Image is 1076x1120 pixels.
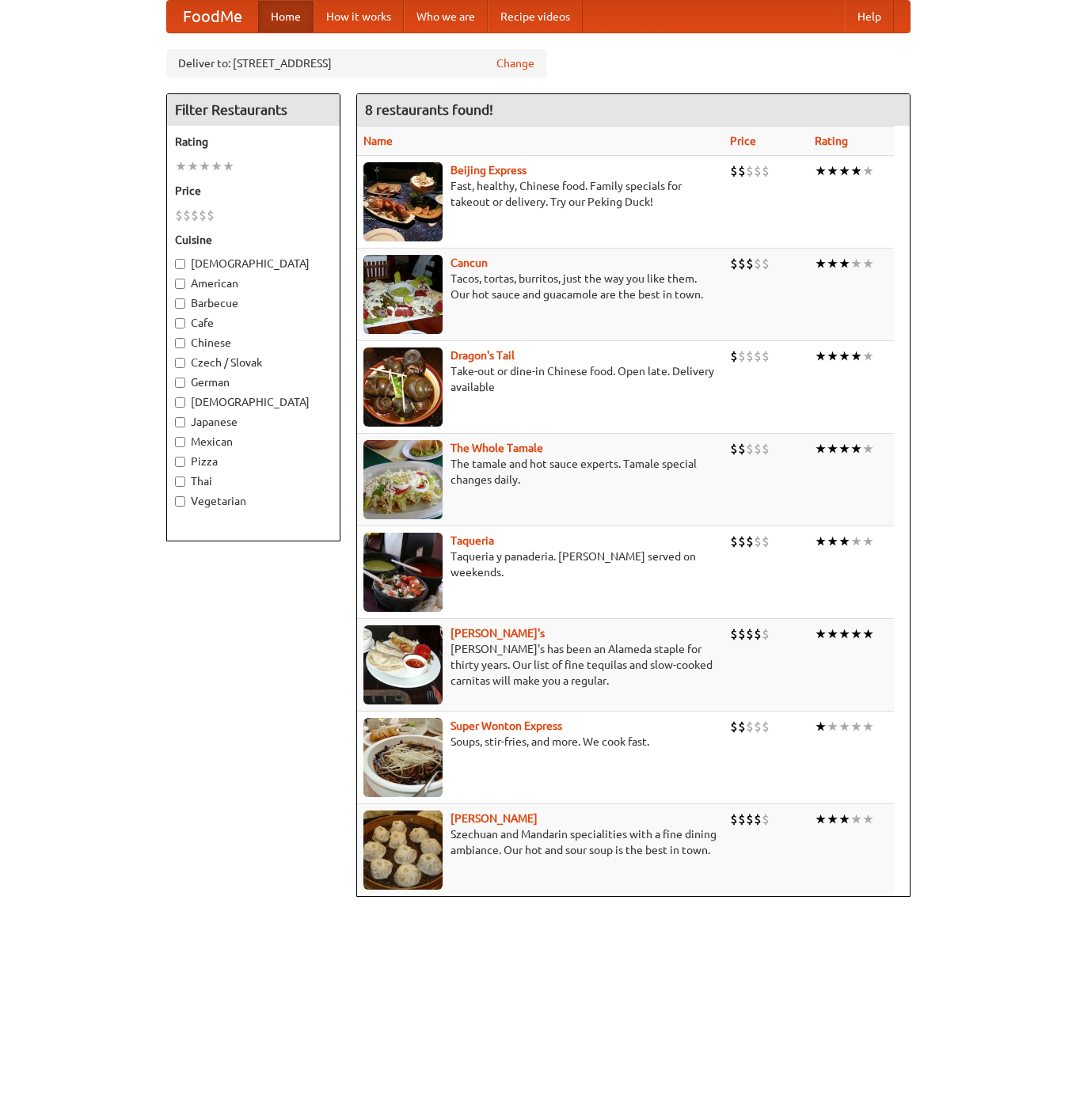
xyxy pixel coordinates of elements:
[815,255,827,272] li: ★
[175,335,332,351] label: Chinese
[827,255,838,272] li: ★
[827,811,838,828] li: ★
[746,255,754,272] li: $
[175,183,332,199] h5: Price
[746,440,754,457] li: $
[451,534,494,547] b: Taqueria
[488,1,583,32] a: Recipe videos
[746,718,754,735] li: $
[451,442,543,454] b: The Whole Tamale
[738,811,746,828] li: $
[175,414,332,430] label: Japanese
[762,625,770,643] li: $
[746,625,754,643] li: $
[496,55,534,71] a: Change
[314,1,404,32] a: How it works
[175,434,332,450] label: Mexican
[827,347,838,365] li: ★
[451,812,538,825] a: [PERSON_NAME]
[746,162,754,180] li: $
[762,347,770,365] li: $
[363,347,443,427] img: dragon.jpg
[754,533,762,550] li: $
[762,718,770,735] li: $
[451,349,515,362] a: Dragon's Tail
[730,162,738,180] li: $
[762,255,770,272] li: $
[363,440,443,519] img: wholetamale.jpg
[730,347,738,365] li: $
[754,625,762,643] li: $
[754,718,762,735] li: $
[827,162,838,180] li: ★
[738,718,746,735] li: $
[754,440,762,457] li: $
[175,496,185,507] input: Vegetarian
[175,318,185,328] input: Cafe
[815,440,827,457] li: ★
[166,49,546,78] div: Deliver to: [STREET_ADDRESS]
[451,256,488,269] b: Cancun
[451,627,545,640] a: [PERSON_NAME]'s
[363,641,717,689] p: [PERSON_NAME]'s has been an Alameda staple for thirty years. Our list of fine tequilas and slow-c...
[827,533,838,550] li: ★
[762,811,770,828] li: $
[363,625,443,704] img: pedros.jpg
[738,625,746,643] li: $
[815,625,827,643] li: ★
[167,94,340,126] h4: Filter Restaurants
[175,454,332,469] label: Pizza
[175,315,332,331] label: Cafe
[862,255,874,272] li: ★
[363,255,443,334] img: cancun.jpg
[175,158,187,175] li: ★
[175,279,185,289] input: American
[862,440,874,457] li: ★
[730,255,738,272] li: $
[827,440,838,457] li: ★
[754,347,762,365] li: $
[862,625,874,643] li: ★
[738,162,746,180] li: $
[363,135,393,147] a: Name
[838,440,850,457] li: ★
[175,134,332,150] h5: Rating
[175,259,185,269] input: [DEMOGRAPHIC_DATA]
[746,811,754,828] li: $
[187,158,199,175] li: ★
[363,549,717,580] p: Taqueria y panaderia. [PERSON_NAME] served on weekends.
[815,162,827,180] li: ★
[862,718,874,735] li: ★
[363,162,443,241] img: beijing.jpg
[363,826,717,858] p: Szechuan and Mandarin specialities with a fine dining ambiance. Our hot and sour soup is the best...
[175,476,185,487] input: Thai
[746,533,754,550] li: $
[363,718,443,797] img: superwonton.jpg
[451,719,562,732] a: Super Wonton Express
[862,347,874,365] li: ★
[175,256,332,271] label: [DEMOGRAPHIC_DATA]
[850,255,862,272] li: ★
[191,207,199,224] li: $
[850,533,862,550] li: ★
[850,440,862,457] li: ★
[451,164,527,177] a: Beijing Express
[845,1,894,32] a: Help
[363,178,717,210] p: Fast, healthy, Chinese food. Family specials for takeout or delivery. Try our Peking Duck!
[838,533,850,550] li: ★
[738,255,746,272] li: $
[815,811,827,828] li: ★
[363,533,443,612] img: taqueria.jpg
[175,397,185,408] input: [DEMOGRAPHIC_DATA]
[175,457,185,467] input: Pizza
[815,347,827,365] li: ★
[199,207,207,224] li: $
[175,207,183,224] li: $
[827,718,838,735] li: ★
[363,811,443,890] img: shandong.jpg
[862,811,874,828] li: ★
